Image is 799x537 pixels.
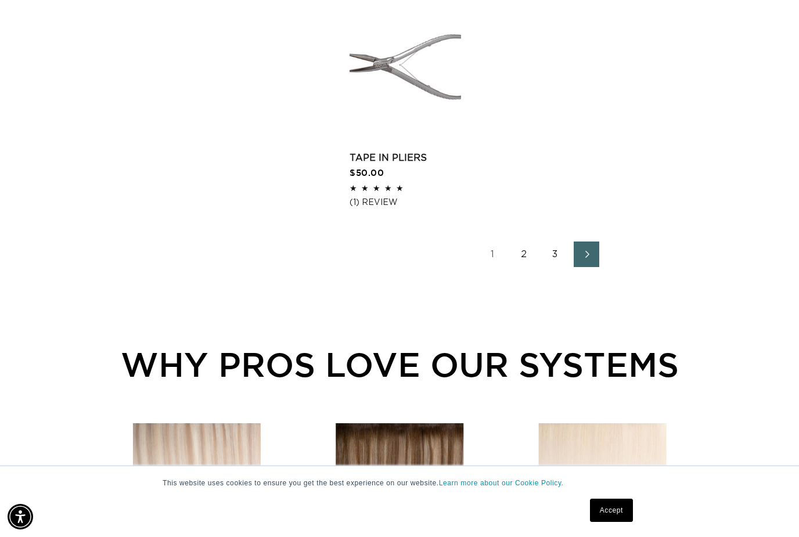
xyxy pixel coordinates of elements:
p: This website uses cookies to ensure you get the best experience on our website. [163,478,636,488]
a: Accept [590,499,633,522]
a: Learn more about our Cookie Policy. [439,479,564,487]
a: Next page [574,242,599,267]
a: Page 3 [542,242,568,267]
div: WHY PROS LOVE OUR SYSTEMS [70,339,729,390]
div: Accessibility Menu [8,504,33,529]
a: Page 1 [480,242,505,267]
nav: Pagination [350,242,729,267]
a: Tape In Pliers [350,151,461,165]
a: Page 2 [511,242,537,267]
